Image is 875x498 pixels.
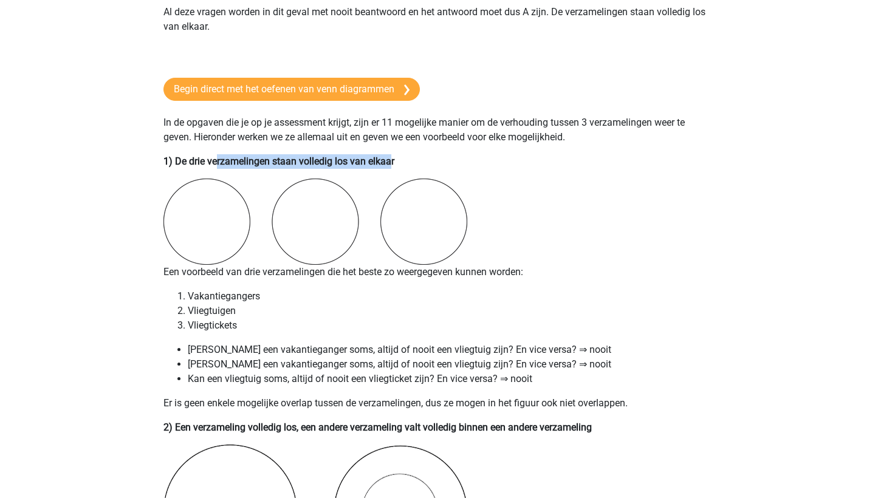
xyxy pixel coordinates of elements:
li: Kan een vliegtuig soms, altijd of nooit een vliegticket zijn? En vice versa? ⇒ nooit [188,372,712,386]
img: arrow-right.e5bd35279c78.svg [404,84,410,95]
li: Vakantiegangers [188,289,712,304]
p: Er is geen enkele mogelijke overlap tussen de verzamelingen, dus ze mogen in het figuur ook niet ... [163,396,712,411]
li: Vliegtickets [188,318,712,333]
img: venn-diagrams2.png [163,179,467,265]
li: Vliegtuigen [188,304,712,318]
b: 1) [163,155,173,167]
b: De drie verzamelingen staan volledig los van elkaar [175,155,394,167]
b: 2) Een verzameling volledig los, een andere verzameling valt volledig binnen een andere verzameling [163,421,592,433]
li: [PERSON_NAME] een vakantieganger soms, altijd of nooit een vliegtuig zijn? En vice versa? ⇒ nooit [188,357,712,372]
p: Al deze vragen worden in dit geval met nooit beantwoord en het antwoord moet dus A zijn. De verza... [163,5,712,34]
p: Een voorbeeld van drie verzamelingen die het beste zo weergegeven kunnen worden: [163,265,712,279]
a: Begin direct met het oefenen van venn diagrammen [163,78,420,101]
li: [PERSON_NAME] een vakantieganger soms, altijd of nooit een vliegtuig zijn? En vice versa? ⇒ nooit [188,343,712,357]
p: In de opgaven die je op je assessment krijgt, zijn er 11 mogelijke manier om de verhouding tussen... [163,115,712,145]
